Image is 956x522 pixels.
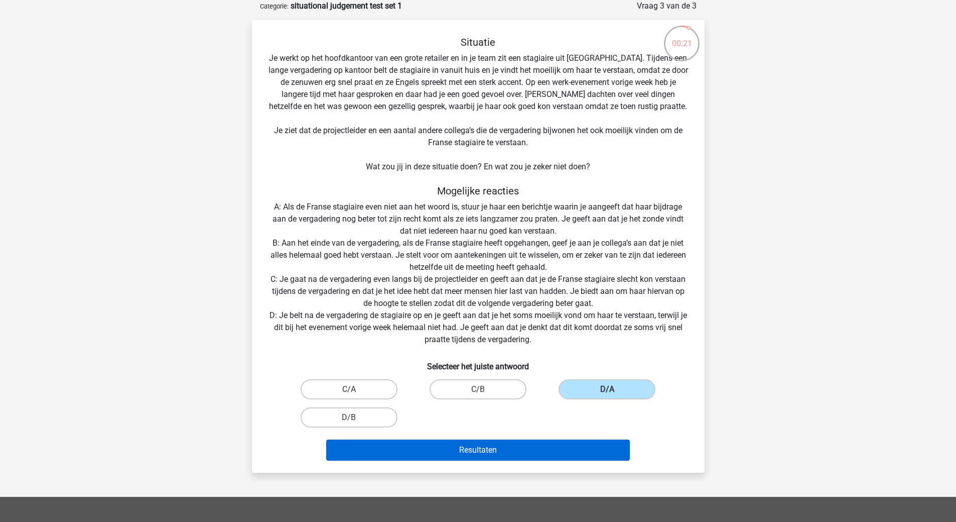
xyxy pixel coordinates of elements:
strong: situational judgement test set 1 [291,1,402,11]
h5: Situatie [268,36,689,48]
button: Resultaten [326,440,630,461]
div: Je werkt op het hoofdkantoor van een grote retailer en in je team zit een stagiaire uit [GEOGRAPH... [256,36,701,465]
h5: Mogelijke reacties [268,185,689,197]
h6: Selecteer het juiste antwoord [268,354,689,371]
label: C/A [301,379,397,399]
small: Categorie: [260,3,289,10]
label: D/A [559,379,655,399]
label: D/B [301,407,397,428]
label: C/B [430,379,526,399]
div: 00:21 [663,25,701,50]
